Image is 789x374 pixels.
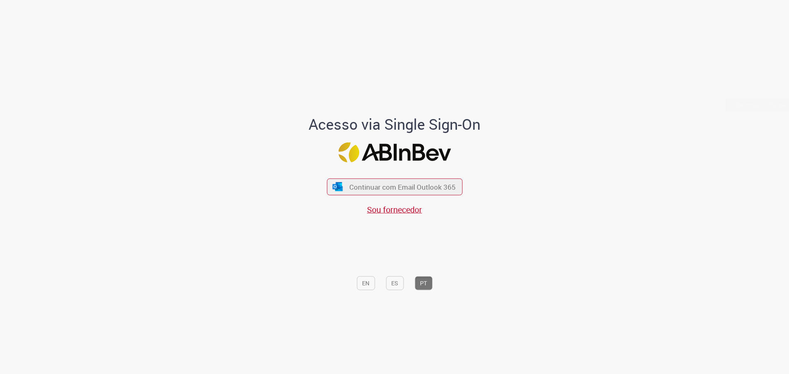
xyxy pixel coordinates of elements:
img: ícone Azure/Microsoft 360 [332,182,344,191]
span: ▸ [741,101,744,110]
h1: Acesso via Single Sign-On [281,116,509,133]
div: Click an hold to drag [729,101,735,110]
span: Continuar com Email Outlook 365 [349,182,456,192]
button: ícone Azure/Microsoft 360 Continuar com Email Outlook 365 [327,178,462,195]
button: ES [386,276,404,290]
a: Sou fornecedor [367,204,422,215]
button: PT [415,276,432,290]
span: InstanceName [744,101,786,110]
button: EN [357,276,375,290]
span: Click to configure InstanceTag, SHIFT Click to disable [735,101,741,110]
img: Logo ABInBev [338,142,451,162]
